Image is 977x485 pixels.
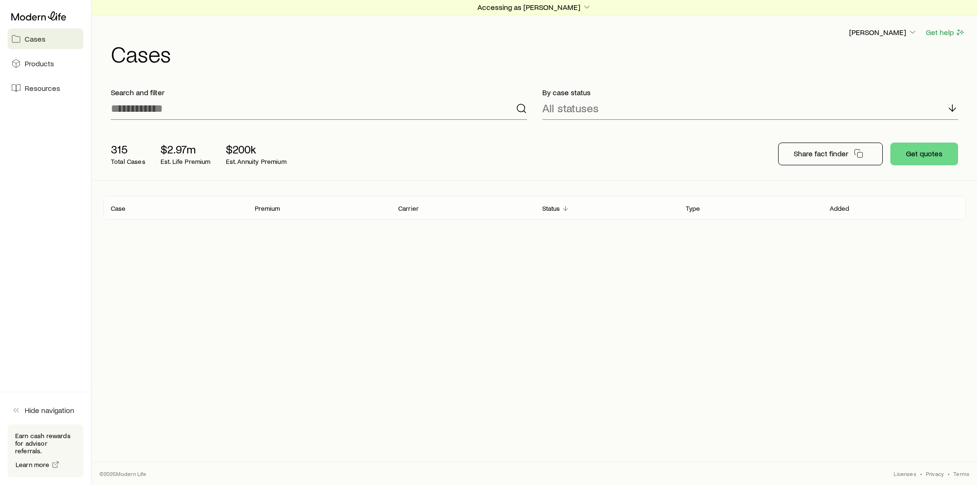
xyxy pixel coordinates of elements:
h1: Cases [111,42,966,65]
p: Added [830,205,850,212]
button: Get quotes [890,143,958,165]
a: Cases [8,28,83,49]
button: Share fact finder [778,143,883,165]
p: By case status [542,88,959,97]
p: 315 [111,143,145,156]
a: Products [8,53,83,74]
p: Total Cases [111,158,145,165]
p: Case [111,205,126,212]
a: Terms [953,470,969,477]
span: Cases [25,34,45,44]
span: Resources [25,83,60,93]
span: Products [25,59,54,68]
p: [PERSON_NAME] [849,27,917,37]
p: Share fact finder [794,149,848,158]
span: Learn more [16,461,50,468]
span: • [920,470,922,477]
span: • [948,470,950,477]
p: © 2025 Modern Life [99,470,147,477]
p: Earn cash rewards for advisor referrals. [15,432,76,455]
button: [PERSON_NAME] [849,27,918,38]
p: Search and filter [111,88,527,97]
a: Licenses [894,470,916,477]
p: Accessing as [PERSON_NAME] [477,2,592,12]
p: $200k [226,143,287,156]
p: Type [686,205,700,212]
p: $2.97m [161,143,211,156]
a: Privacy [926,470,944,477]
span: Hide navigation [25,405,74,415]
button: Hide navigation [8,400,83,421]
div: Earn cash rewards for advisor referrals.Learn more [8,424,83,477]
div: Client cases [103,196,966,220]
p: Est. Life Premium [161,158,211,165]
p: Est. Annuity Premium [226,158,287,165]
p: Premium [255,205,280,212]
a: Resources [8,78,83,99]
p: Status [542,205,560,212]
p: All statuses [542,101,599,115]
p: Carrier [398,205,419,212]
button: Get help [925,27,966,38]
